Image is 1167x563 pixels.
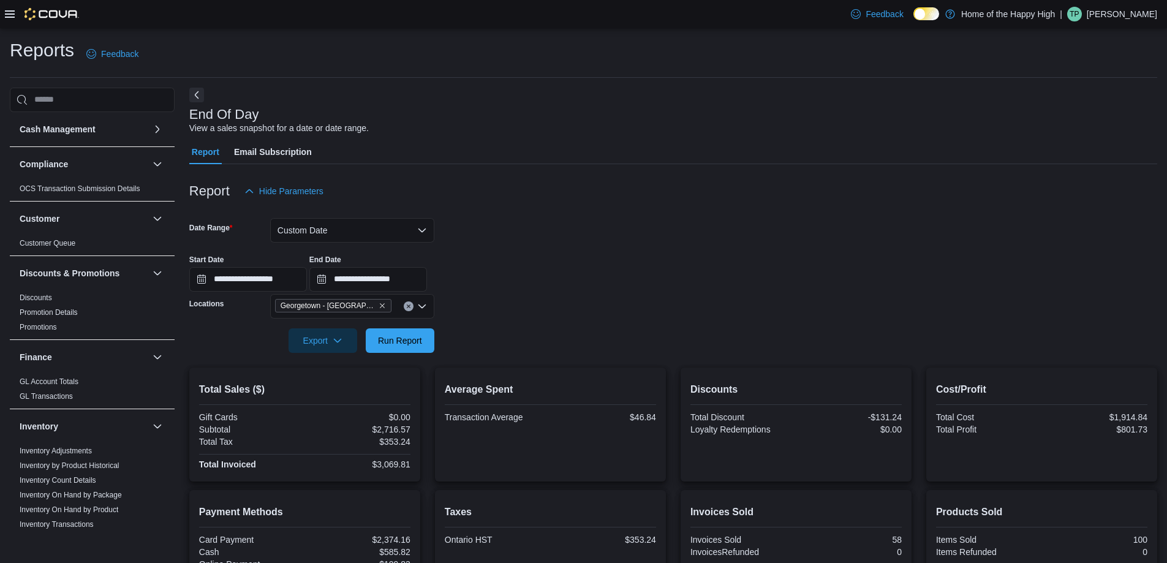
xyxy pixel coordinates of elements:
[1087,7,1157,21] p: [PERSON_NAME]
[798,425,902,434] div: $0.00
[189,184,230,198] h3: Report
[366,328,434,353] button: Run Report
[307,437,410,447] div: $353.24
[404,301,414,311] button: Clear input
[20,213,148,225] button: Customer
[189,299,224,309] label: Locations
[81,42,143,66] a: Feedback
[150,266,165,281] button: Discounts & Promotions
[846,2,908,26] a: Feedback
[798,547,902,557] div: 0
[20,461,119,470] span: Inventory by Product Historical
[307,547,410,557] div: $585.82
[275,299,391,312] span: Georgetown - Mountainview - Fire & Flower
[150,211,165,226] button: Customer
[199,459,256,469] strong: Total Invoiced
[936,505,1147,520] h2: Products Sold
[240,179,328,203] button: Hide Parameters
[150,157,165,172] button: Compliance
[936,412,1040,422] div: Total Cost
[798,412,902,422] div: -$131.24
[1044,425,1147,434] div: $801.73
[378,334,422,347] span: Run Report
[189,223,233,233] label: Date Range
[307,412,410,422] div: $0.00
[445,382,656,397] h2: Average Spent
[307,425,410,434] div: $2,716.57
[20,267,119,279] h3: Discounts & Promotions
[20,490,122,500] span: Inventory On Hand by Package
[20,213,59,225] h3: Customer
[189,255,224,265] label: Start Date
[20,505,118,514] a: Inventory On Hand by Product
[417,301,427,311] button: Open list of options
[101,48,138,60] span: Feedback
[199,382,410,397] h2: Total Sales ($)
[445,412,548,422] div: Transaction Average
[690,547,794,557] div: InvoicesRefunded
[690,382,902,397] h2: Discounts
[296,328,350,353] span: Export
[1067,7,1082,21] div: Tevin Paul
[445,505,656,520] h2: Taxes
[20,158,68,170] h3: Compliance
[189,88,204,102] button: Next
[20,351,148,363] button: Finance
[1044,535,1147,545] div: 100
[20,476,96,485] a: Inventory Count Details
[199,425,303,434] div: Subtotal
[189,107,259,122] h3: End Of Day
[20,377,78,387] span: GL Account Totals
[10,236,175,255] div: Customer
[20,267,148,279] button: Discounts & Promotions
[20,293,52,303] span: Discounts
[20,184,140,193] a: OCS Transaction Submission Details
[553,412,656,422] div: $46.84
[20,392,73,401] a: GL Transactions
[150,419,165,434] button: Inventory
[20,520,94,529] a: Inventory Transactions
[20,123,148,135] button: Cash Management
[936,547,1040,557] div: Items Refunded
[936,382,1147,397] h2: Cost/Profit
[690,535,794,545] div: Invoices Sold
[866,8,903,20] span: Feedback
[150,350,165,365] button: Finance
[150,122,165,137] button: Cash Management
[936,535,1040,545] div: Items Sold
[20,534,73,544] span: Package Details
[20,351,52,363] h3: Finance
[199,505,410,520] h2: Payment Methods
[10,374,175,409] div: Finance
[10,38,74,62] h1: Reports
[20,475,96,485] span: Inventory Count Details
[20,446,92,456] span: Inventory Adjustments
[20,491,122,499] a: Inventory On Hand by Package
[307,535,410,545] div: $2,374.16
[1044,547,1147,557] div: 0
[913,7,939,20] input: Dark Mode
[20,158,148,170] button: Compliance
[1060,7,1062,21] p: |
[20,323,57,331] a: Promotions
[936,425,1040,434] div: Total Profit
[199,412,303,422] div: Gift Cards
[20,238,75,248] span: Customer Queue
[553,535,656,545] div: $353.24
[270,218,434,243] button: Custom Date
[690,412,794,422] div: Total Discount
[798,535,902,545] div: 58
[199,547,303,557] div: Cash
[25,8,79,20] img: Cova
[20,377,78,386] a: GL Account Totals
[20,184,140,194] span: OCS Transaction Submission Details
[20,123,96,135] h3: Cash Management
[192,140,219,164] span: Report
[189,122,369,135] div: View a sales snapshot for a date or date range.
[690,505,902,520] h2: Invoices Sold
[20,308,78,317] a: Promotion Details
